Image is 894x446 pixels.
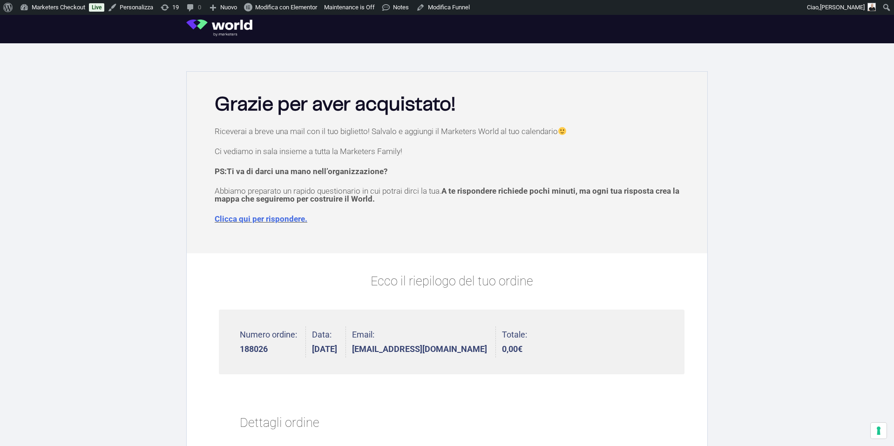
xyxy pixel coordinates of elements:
iframe: Customerly Messenger Launcher [7,410,35,438]
li: Email: [352,326,496,358]
p: Riceverai a breve una mail con il tuo biglietto! Salvalo e aggiungi il Marketers World al tuo cal... [215,127,689,135]
button: Le tue preferenze relative al consenso per le tecnologie di tracciamento [871,423,887,439]
strong: PS: [215,167,387,176]
img: 🙂 [558,127,566,135]
bdi: 0,00 [502,344,522,354]
span: Modifica con Elementor [255,4,317,11]
strong: [EMAIL_ADDRESS][DOMAIN_NAME] [352,345,487,353]
p: Ci vediamo in sala insieme a tutta la Marketers Family! [215,148,689,155]
span: [PERSON_NAME] [820,4,865,11]
span: Ti va di darci una mano nell’organizzazione? [227,167,387,176]
p: Ecco il riepilogo del tuo ordine [219,272,684,291]
p: Abbiamo preparato un rapido questionario in cui potrai dirci la tua. [215,187,689,203]
strong: 188026 [240,345,297,353]
h2: Dettagli ordine [240,404,664,443]
b: Grazie per aver acquistato! [215,95,455,114]
strong: [DATE] [312,345,337,353]
li: Totale: [502,326,527,358]
li: Numero ordine: [240,326,306,358]
a: Clicca qui per rispondere. [215,214,307,223]
span: € [518,344,522,354]
a: Live [89,3,104,12]
span: A te rispondere richiede pochi minuti, ma ogni tua risposta crea la mappa che seguiremo per costr... [215,186,679,203]
li: Data: [312,326,346,358]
